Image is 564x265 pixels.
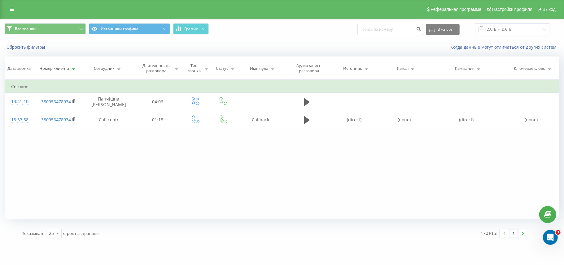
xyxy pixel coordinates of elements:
span: 3 [556,230,561,235]
div: Тип звонка [186,63,202,74]
td: 04:06 [134,93,181,111]
td: 01:18 [134,111,181,129]
span: Показывать [21,231,45,236]
span: Выход [543,7,556,12]
td: (direct) [429,111,503,129]
div: 13:41:10 [11,96,28,108]
span: Настройки профиля [492,7,532,12]
td: (none) [379,111,429,129]
div: Дата звонка [7,66,31,71]
span: Все звонки [15,26,36,31]
td: Панчішна [PERSON_NAME] [83,93,135,111]
button: Источники трафика [89,23,170,34]
a: 380956478934 [41,99,71,105]
td: (direct) [329,111,379,129]
td: Сall centr [83,111,135,129]
div: Длительность разговора [140,63,172,74]
td: Callback [237,111,285,129]
span: строк на странице [63,231,98,236]
div: Канал [397,66,409,71]
a: Когда данные могут отличаться от других систем [450,44,559,50]
a: 1 [509,229,518,238]
button: Сбросить фильтры [5,44,48,50]
div: Ключевое слово [514,66,545,71]
span: График [185,27,198,31]
button: График [173,23,209,34]
input: Поиск по номеру [357,24,423,35]
div: Имя пула [250,66,268,71]
iframe: Intercom live chat [543,230,558,245]
div: 25 [49,230,54,236]
button: Экспорт [426,24,460,35]
td: Сегодня [5,80,559,93]
div: Аудиозапись разговора [290,63,328,74]
td: (none) [503,111,559,129]
div: Статус [216,66,228,71]
div: 13:37:58 [11,114,28,126]
span: Реферальная программа [431,7,481,12]
div: Номер клиента [39,66,69,71]
div: 1 - 2 из 2 [481,230,497,236]
div: Сотрудник [94,66,115,71]
a: 380956478934 [41,117,71,123]
button: Все звонки [5,23,86,34]
div: Кампания [455,66,474,71]
div: Источник [343,66,362,71]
